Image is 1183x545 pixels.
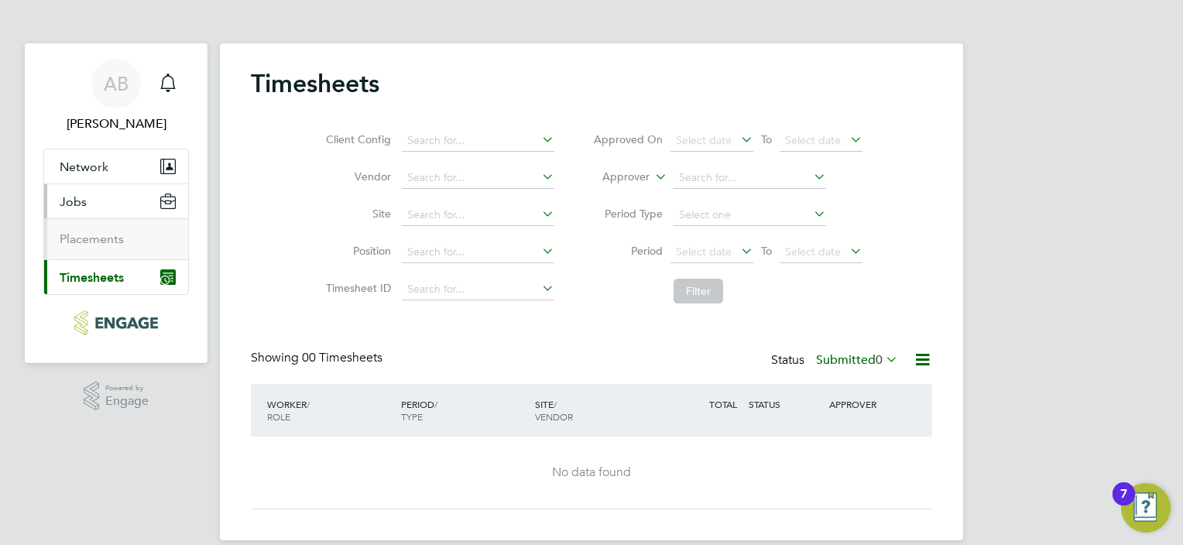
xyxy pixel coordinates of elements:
span: Select date [676,133,732,147]
span: Powered by [105,382,149,395]
button: Open Resource Center, 7 new notifications [1121,483,1171,533]
button: Timesheets [44,260,188,294]
span: AB [104,74,129,94]
input: Search for... [402,204,554,226]
label: Submitted [816,352,898,368]
label: Client Config [321,132,391,146]
span: VENDOR [535,410,573,423]
span: Network [60,159,108,174]
h2: Timesheets [251,68,379,99]
label: Period [593,244,663,258]
div: APPROVER [825,390,906,418]
input: Select one [674,204,826,226]
a: AB[PERSON_NAME] [43,59,189,133]
a: Powered byEngage [84,382,149,411]
span: / [554,398,557,410]
a: Placements [60,231,124,246]
label: Vendor [321,170,391,183]
div: Jobs [44,218,188,259]
span: / [434,398,437,410]
label: Period Type [593,207,663,221]
div: 7 [1120,494,1127,514]
span: To [756,129,777,149]
div: No data found [266,464,917,481]
input: Search for... [402,242,554,263]
button: Network [44,149,188,183]
span: Timesheets [60,270,124,285]
label: Site [321,207,391,221]
div: PERIOD [397,390,531,430]
span: 00 Timesheets [302,350,382,365]
span: Jobs [60,194,87,209]
input: Search for... [402,167,554,189]
div: Status [771,350,901,372]
div: WORKER [263,390,397,430]
div: STATUS [745,390,825,418]
img: bandk-logo-retina.png [74,310,157,335]
input: Search for... [674,167,826,189]
input: Search for... [402,130,554,152]
span: Adrian Bird [43,115,189,133]
nav: Main navigation [25,43,207,363]
span: Engage [105,395,149,408]
input: Search for... [402,279,554,300]
div: Showing [251,350,386,366]
label: Approved On [593,132,663,146]
span: TOTAL [709,398,737,410]
span: To [756,241,777,261]
span: 0 [876,352,883,368]
span: Select date [676,245,732,259]
button: Jobs [44,184,188,218]
span: ROLE [267,410,290,423]
label: Position [321,244,391,258]
span: Select date [785,245,841,259]
button: Filter [674,279,723,303]
div: SITE [531,390,665,430]
label: Approver [580,170,650,185]
a: Go to home page [43,310,189,335]
span: Select date [785,133,841,147]
span: / [307,398,310,410]
span: TYPE [401,410,423,423]
label: Timesheet ID [321,281,391,295]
